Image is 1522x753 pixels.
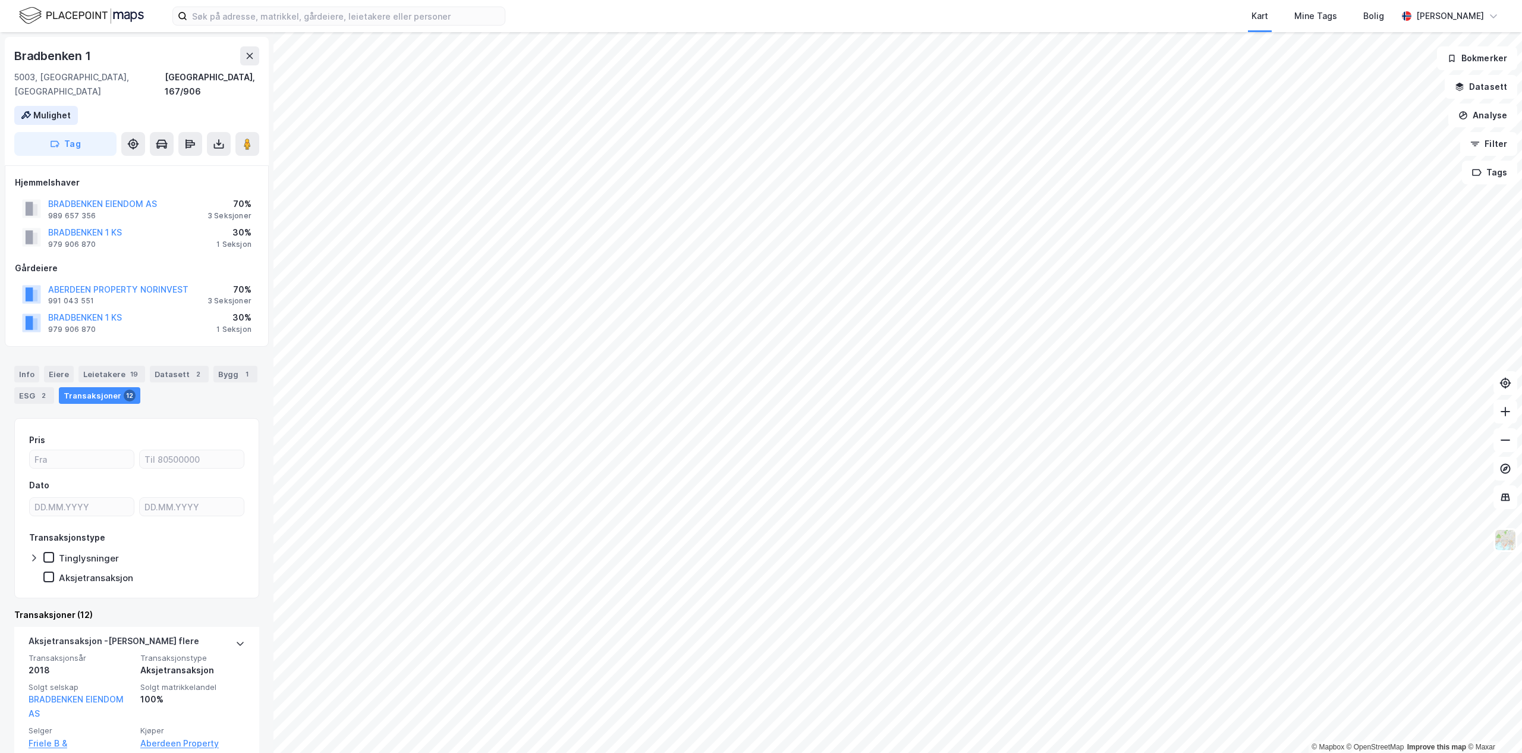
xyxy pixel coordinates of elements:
div: Eiere [44,366,74,382]
input: Fra [30,450,134,468]
button: Bokmerker [1437,46,1517,70]
div: 991 043 551 [48,296,94,306]
img: Z [1494,529,1517,551]
input: DD.MM.YYYY [140,498,244,516]
div: 30% [216,310,251,325]
button: Tag [14,132,117,156]
button: Analyse [1448,103,1517,127]
span: Kjøper [140,726,245,736]
div: Transaksjoner [59,387,140,404]
div: ESG [14,387,54,404]
a: OpenStreetMap [1347,743,1404,751]
div: 5003, [GEOGRAPHIC_DATA], [GEOGRAPHIC_DATA] [14,70,165,99]
a: Improve this map [1407,743,1466,751]
div: 1 Seksjon [216,240,251,249]
div: Transaksjonstype [29,531,105,545]
div: Mine Tags [1294,9,1337,23]
div: 3 Seksjoner [207,296,251,306]
div: Mulighet [33,108,71,123]
div: Hjemmelshaver [15,175,259,190]
div: Bradbenken 1 [14,46,93,65]
a: Mapbox [1312,743,1344,751]
div: 3 Seksjoner [207,211,251,221]
img: logo.f888ab2527a4732fd821a326f86c7f29.svg [19,5,144,26]
div: Gårdeiere [15,261,259,275]
div: Kontrollprogram for chat [1463,696,1522,753]
span: Selger [29,726,133,736]
div: Leietakere [78,366,145,382]
div: 2 [37,390,49,401]
div: 989 657 356 [48,211,96,221]
div: 979 906 870 [48,240,96,249]
div: Aksjetransaksjon [59,572,133,583]
input: DD.MM.YYYY [30,498,134,516]
div: Bolig [1363,9,1384,23]
div: Pris [29,433,45,447]
div: Kart [1251,9,1268,23]
div: Info [14,366,39,382]
input: Søk på adresse, matrikkel, gårdeiere, leietakere eller personer [187,7,505,25]
div: 1 Seksjon [216,325,251,334]
span: Solgt selskap [29,682,133,692]
div: Transaksjoner (12) [14,608,259,622]
div: 100% [140,692,245,707]
div: Aksjetransaksjon [140,663,245,677]
div: 979 906 870 [48,325,96,334]
div: 1 [241,368,253,380]
span: Transaksjonsår [29,653,133,663]
div: 70% [207,283,251,297]
div: 2 [192,368,204,380]
div: Bygg [213,366,257,382]
div: 70% [207,197,251,211]
div: 19 [128,368,140,380]
div: Aksjetransaksjon - [PERSON_NAME] flere [29,634,199,653]
span: Transaksjonstype [140,653,245,663]
iframe: Chat Widget [1463,696,1522,753]
button: Tags [1462,161,1517,184]
div: 12 [124,390,136,401]
div: 2018 [29,663,133,677]
a: BRADBENKEN EIENDOM AS [29,694,124,719]
div: 30% [216,225,251,240]
div: Tinglysninger [59,553,119,564]
div: Dato [29,478,49,492]
div: [GEOGRAPHIC_DATA], 167/906 [165,70,259,99]
span: Solgt matrikkelandel [140,682,245,692]
button: Filter [1460,132,1517,156]
button: Datasett [1445,75,1517,99]
input: Til 80500000 [140,450,244,468]
div: [PERSON_NAME] [1416,9,1484,23]
div: Datasett [150,366,209,382]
